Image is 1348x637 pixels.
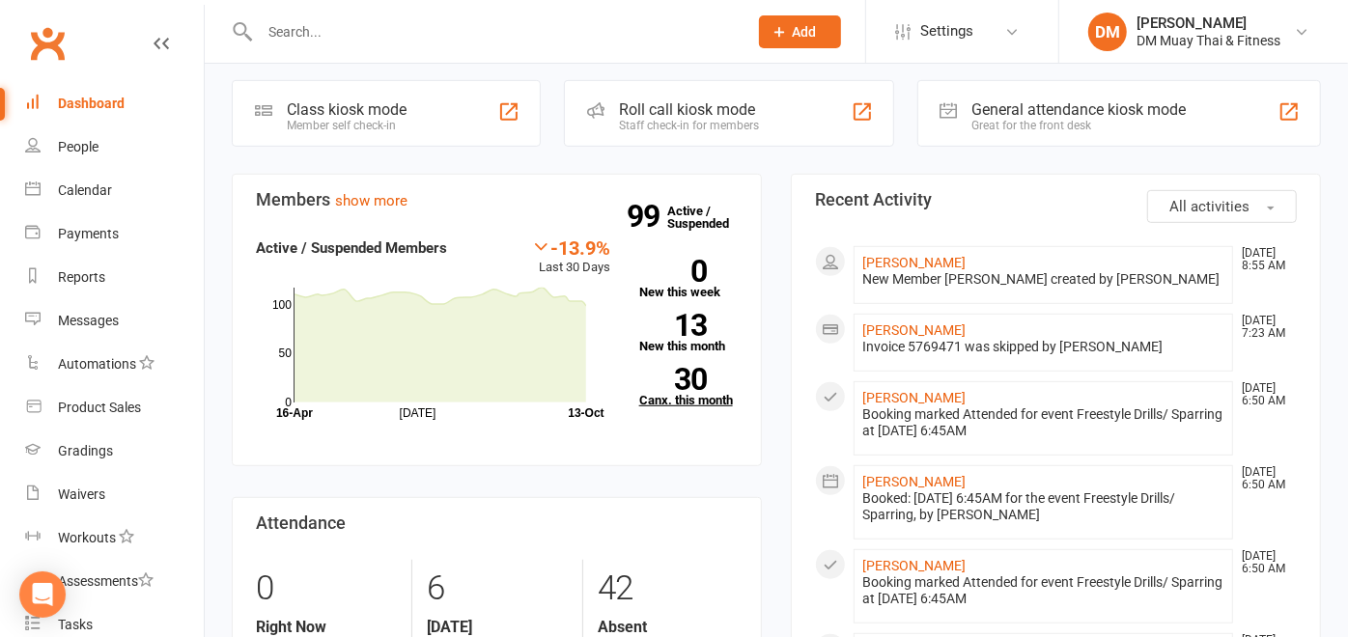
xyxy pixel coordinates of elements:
button: All activities [1147,190,1297,223]
a: Product Sales [25,386,204,429]
a: Dashboard [25,82,204,125]
div: Tasks [58,617,93,632]
h3: Members [256,190,738,209]
div: Reports [58,269,105,285]
div: Booking marked Attended for event Freestyle Drills/ Sparring at [DATE] 6:45AM [862,406,1224,439]
span: Settings [920,10,973,53]
div: Invoice 5769471 was skipped by [PERSON_NAME] [862,339,1224,355]
a: 30Canx. this month [639,368,738,406]
div: 6 [427,560,567,618]
div: General attendance kiosk mode [972,100,1187,119]
div: Roll call kiosk mode [619,100,759,119]
div: Calendar [58,182,112,198]
a: [PERSON_NAME] [862,558,966,573]
div: Last 30 Days [531,236,610,278]
strong: [DATE] [427,618,567,636]
time: [DATE] 6:50 AM [1232,382,1296,407]
div: 0 [256,560,397,618]
a: Messages [25,299,204,343]
div: [PERSON_NAME] [1137,14,1280,32]
button: Add [759,15,841,48]
div: DM [1088,13,1127,51]
input: Search... [254,18,734,45]
a: Workouts [25,516,204,560]
div: 42 [598,560,738,618]
div: Member self check-in [287,119,407,132]
a: Automations [25,343,204,386]
time: [DATE] 6:50 AM [1232,550,1296,575]
a: Gradings [25,429,204,473]
a: People [25,125,204,169]
a: Calendar [25,169,204,212]
div: Workouts [58,530,116,545]
a: 99Active / Suspended [667,190,752,244]
a: [PERSON_NAME] [862,322,966,338]
a: Assessments [25,560,204,603]
div: Product Sales [58,400,141,415]
a: 0New this week [639,260,738,298]
a: show more [335,192,407,209]
div: Class kiosk mode [287,100,407,119]
div: Staff check-in for members [619,119,759,132]
time: [DATE] 7:23 AM [1232,315,1296,340]
strong: 99 [627,202,667,231]
span: All activities [1169,198,1250,215]
strong: 13 [639,311,707,340]
div: People [58,139,98,154]
div: Payments [58,226,119,241]
strong: Right Now [256,618,397,636]
div: Messages [58,313,119,328]
a: [PERSON_NAME] [862,474,966,489]
div: Dashboard [58,96,125,111]
div: Open Intercom Messenger [19,571,66,618]
div: Automations [58,356,136,372]
strong: Active / Suspended Members [256,239,447,257]
div: Great for the front desk [972,119,1187,132]
a: [PERSON_NAME] [862,390,966,405]
a: 13New this month [639,314,738,352]
h3: Attendance [256,513,738,533]
a: Clubworx [23,19,71,68]
a: Waivers [25,473,204,516]
div: Gradings [58,443,113,458]
div: Booked: [DATE] 6:45AM for the event Freestyle Drills/ Sparring, by [PERSON_NAME] [862,490,1224,523]
a: Payments [25,212,204,256]
div: DM Muay Thai & Fitness [1137,32,1280,49]
div: -13.9% [531,236,610,258]
div: Assessments [58,573,154,589]
div: Booking marked Attended for event Freestyle Drills/ Sparring at [DATE] 6:45AM [862,574,1224,607]
strong: 30 [639,365,707,394]
time: [DATE] 8:55 AM [1232,247,1296,272]
strong: 0 [639,257,707,286]
time: [DATE] 6:50 AM [1232,466,1296,491]
div: New Member [PERSON_NAME] created by [PERSON_NAME] [862,271,1224,288]
a: Reports [25,256,204,299]
h3: Recent Activity [815,190,1297,209]
strong: Absent [598,618,738,636]
span: Add [793,24,817,40]
a: [PERSON_NAME] [862,255,966,270]
div: Waivers [58,486,105,502]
